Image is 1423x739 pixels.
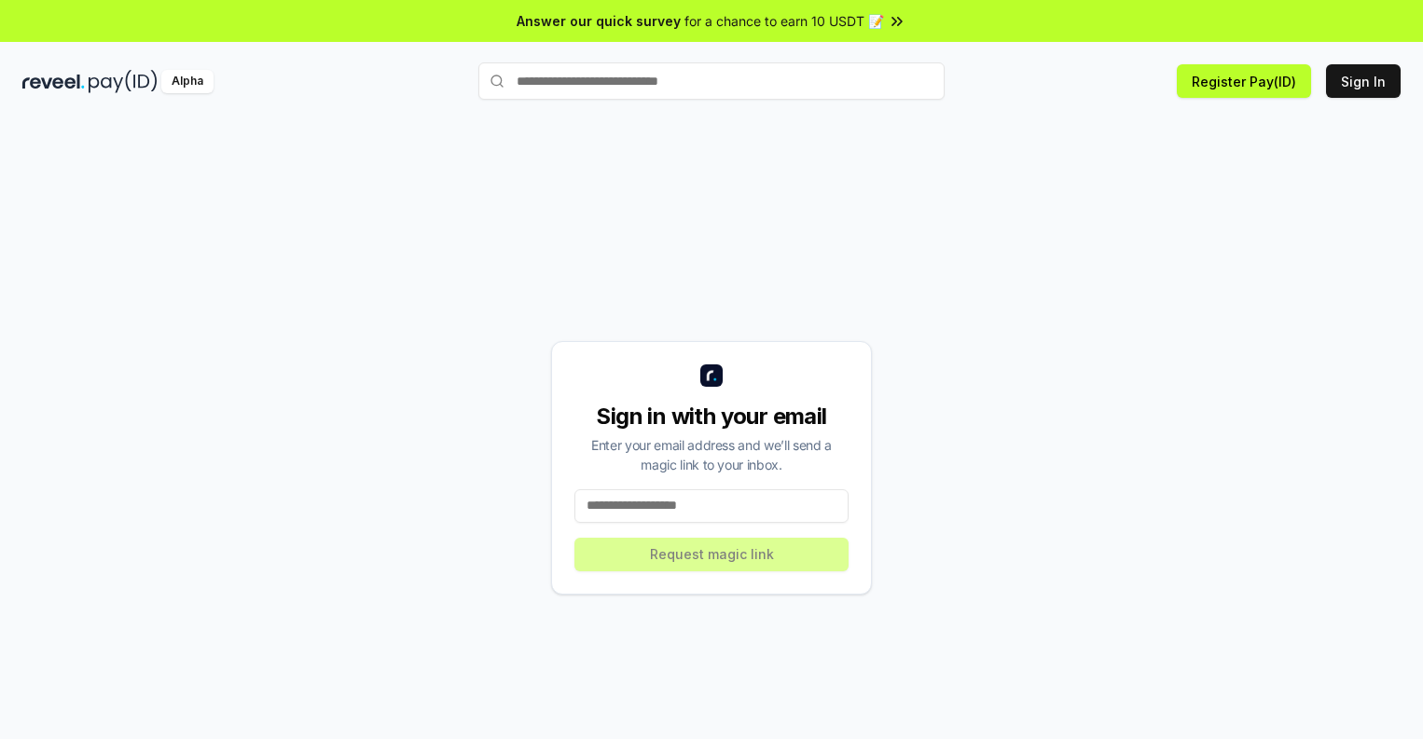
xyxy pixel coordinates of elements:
div: Enter your email address and we’ll send a magic link to your inbox. [574,435,849,474]
img: logo_small [700,364,723,387]
div: Sign in with your email [574,402,849,431]
img: pay_id [89,70,158,93]
span: for a chance to earn 10 USDT 📝 [684,11,884,31]
img: reveel_dark [22,70,85,93]
span: Answer our quick survey [517,11,681,31]
button: Sign In [1326,64,1401,98]
div: Alpha [161,70,214,93]
button: Register Pay(ID) [1177,64,1311,98]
